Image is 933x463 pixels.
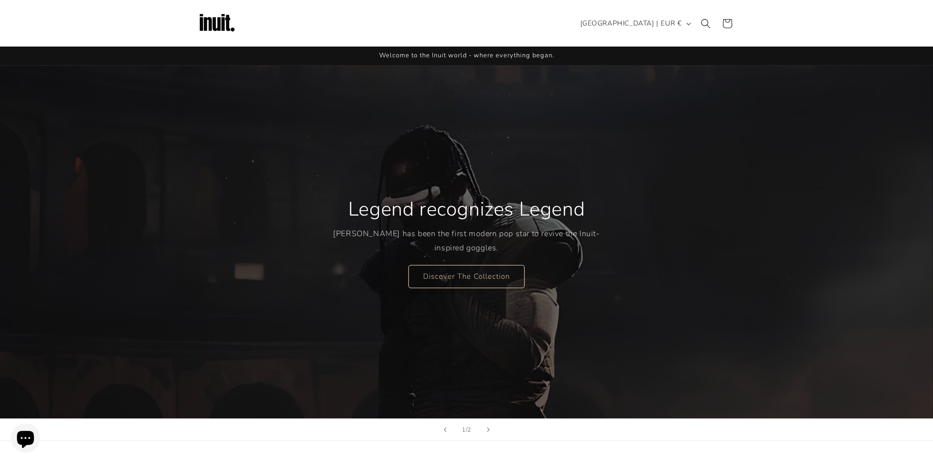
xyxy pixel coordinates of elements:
inbox-online-store-chat: Shopify online store chat [8,423,43,455]
summary: Search [695,13,717,34]
span: 2 [467,425,471,435]
span: [GEOGRAPHIC_DATA] | EUR € [580,18,682,28]
button: Next slide [478,419,499,440]
img: Inuit Logo [197,4,237,43]
div: Announcement [197,47,736,65]
p: [PERSON_NAME] has been the first modern pop star to revive the Inuit-inspired goggles. [333,227,600,255]
h2: Legend recognizes Legend [348,196,585,222]
span: / [466,425,468,435]
a: Discover The Collection [408,265,525,288]
button: [GEOGRAPHIC_DATA] | EUR € [574,14,695,33]
span: 1 [462,425,466,435]
span: Welcome to the Inuit world - where everything began. [379,51,554,60]
button: Previous slide [434,419,456,440]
